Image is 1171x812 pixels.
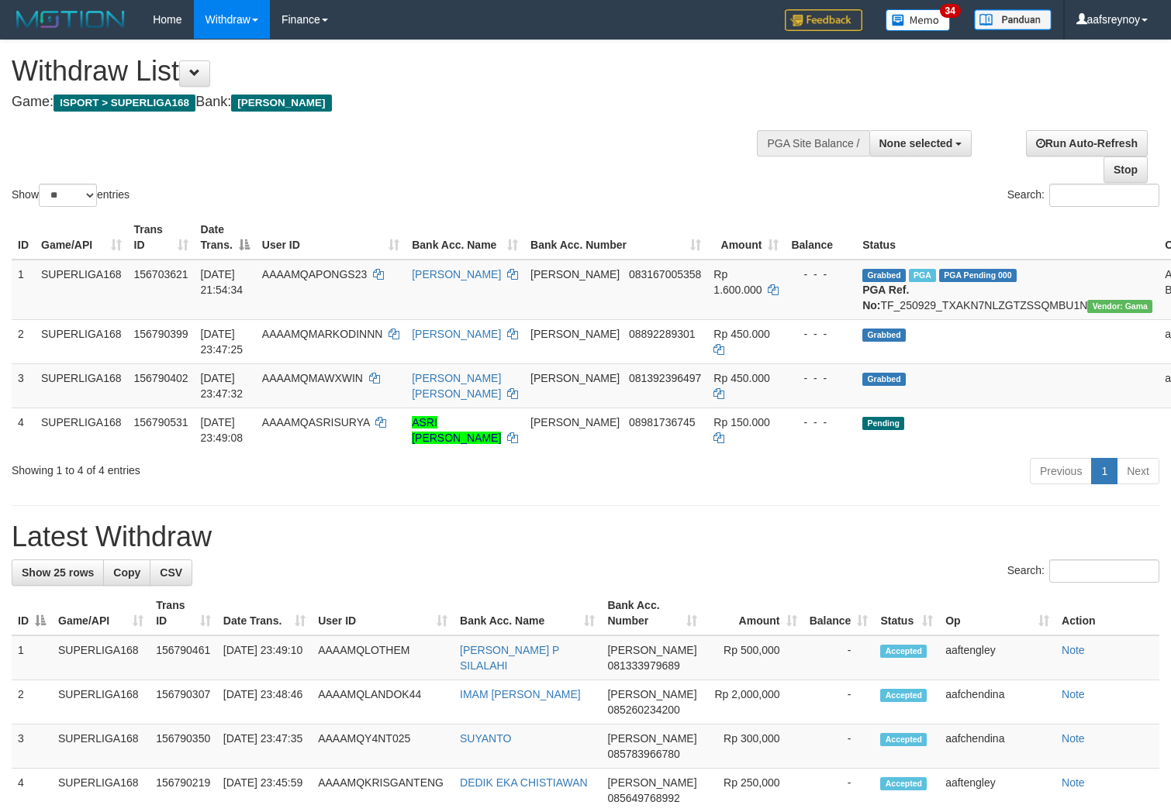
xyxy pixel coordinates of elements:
span: Rp 450.000 [713,328,769,340]
th: Trans ID: activate to sort column ascending [150,591,217,635]
td: 3 [12,363,35,408]
span: Copy [113,566,140,579]
span: Marked by aafchhiseyha [909,269,936,282]
b: PGA Ref. No: [862,284,909,311]
span: Copy 081392396497 to clipboard [629,372,701,384]
span: [PERSON_NAME] [607,732,696,745]
td: TF_250929_TXAKN7NLZGTZSSQMBU1N [856,260,1159,320]
th: Bank Acc. Name: activate to sort column ascending [454,591,601,635]
div: Showing 1 to 4 of 4 entries [12,456,476,478]
th: Status [856,215,1159,260]
span: Copy 08892289301 to clipboard [629,328,696,340]
span: AAAAMQAPONGS23 [262,268,367,280]
th: Trans ID: activate to sort column ascending [128,215,195,260]
button: None selected [869,130,972,157]
th: Status: activate to sort column ascending [874,591,939,635]
th: Amount: activate to sort column ascending [703,591,803,635]
th: Game/API: activate to sort column ascending [35,215,128,260]
th: Bank Acc. Number: activate to sort column ascending [601,591,703,635]
select: Showentries [39,184,97,207]
span: [PERSON_NAME] [607,776,696,789]
a: 1 [1091,458,1117,484]
div: - - - [791,370,850,386]
span: [DATE] 23:47:25 [201,328,244,356]
td: AAAAMQY4NT025 [312,724,454,769]
td: 3 [12,724,52,769]
td: 156790307 [150,680,217,724]
input: Search: [1049,559,1159,583]
span: Grabbed [862,329,906,342]
span: Grabbed [862,269,906,282]
td: aafchendina [939,724,1055,769]
span: None selected [879,137,953,150]
th: ID [12,215,35,260]
a: DEDIK EKA CHISTIAWAN [460,776,588,789]
td: Rp 2,000,000 [703,680,803,724]
div: - - - [791,415,850,430]
td: [DATE] 23:47:35 [217,724,312,769]
td: 2 [12,680,52,724]
span: [PERSON_NAME] [530,416,620,428]
span: PGA Pending [939,269,1017,282]
span: Grabbed [862,373,906,386]
span: Copy 085649768992 to clipboard [607,792,679,804]
td: aafchendina [939,680,1055,724]
img: Button%20Memo.svg [886,9,951,31]
label: Show entries [12,184,130,207]
th: Bank Acc. Name: activate to sort column ascending [406,215,524,260]
input: Search: [1049,184,1159,207]
td: 2 [12,319,35,363]
a: ASRI [PERSON_NAME] [412,416,501,444]
img: Feedback.jpg [785,9,862,31]
a: Show 25 rows [12,559,104,586]
td: - [803,680,875,724]
td: 1 [12,635,52,680]
a: Note [1062,776,1085,789]
td: [DATE] 23:49:10 [217,635,312,680]
span: Rp 1.600.000 [713,268,762,296]
a: IMAM [PERSON_NAME] [460,688,581,700]
span: AAAAMQMAWXWIN [262,372,363,384]
span: ISPORT > SUPERLIGA168 [54,95,195,112]
td: SUPERLIGA168 [35,319,128,363]
span: [PERSON_NAME] [607,688,696,700]
th: Bank Acc. Number: activate to sort column ascending [524,215,707,260]
div: - - - [791,326,850,342]
a: [PERSON_NAME] [PERSON_NAME] [412,372,501,400]
span: Copy 081333979689 to clipboard [607,659,679,672]
th: Op: activate to sort column ascending [939,591,1055,635]
span: Accepted [880,689,927,702]
span: Accepted [880,645,927,658]
span: 156790531 [134,416,188,428]
span: [DATE] 23:49:08 [201,416,244,444]
a: [PERSON_NAME] [412,268,501,280]
span: Rp 450.000 [713,372,769,384]
div: PGA Site Balance / [757,130,869,157]
span: Accepted [880,733,927,746]
td: SUPERLIGA168 [52,635,150,680]
td: [DATE] 23:48:46 [217,680,312,724]
td: SUPERLIGA168 [35,260,128,320]
th: Balance [785,215,856,260]
th: ID: activate to sort column descending [12,591,52,635]
th: User ID: activate to sort column ascending [312,591,454,635]
td: 1 [12,260,35,320]
td: SUPERLIGA168 [35,408,128,452]
td: SUPERLIGA168 [52,680,150,724]
span: Rp 150.000 [713,416,769,428]
td: - [803,635,875,680]
span: 156790402 [134,372,188,384]
span: Copy 085783966780 to clipboard [607,748,679,760]
a: Stop [1104,157,1148,183]
h4: Game: Bank: [12,95,765,110]
td: Rp 500,000 [703,635,803,680]
span: 34 [940,4,961,18]
a: [PERSON_NAME] [412,328,501,340]
a: Run Auto-Refresh [1026,130,1148,157]
a: SUYANTO [460,732,511,745]
label: Search: [1007,184,1159,207]
h1: Latest Withdraw [12,521,1159,552]
span: [DATE] 21:54:34 [201,268,244,296]
a: CSV [150,559,192,586]
span: [PERSON_NAME] [231,95,331,112]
